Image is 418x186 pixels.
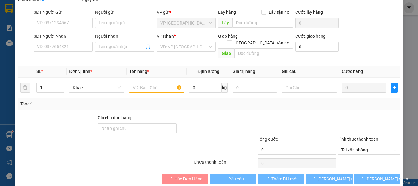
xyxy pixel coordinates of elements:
input: Ghi Chú [282,83,337,93]
span: Giao [218,48,234,58]
div: Tổng: 1 [20,101,162,107]
span: loading [168,177,174,181]
span: VP Tây Ninh [160,18,212,28]
strong: ĐỒNG PHƯỚC [48,3,84,9]
button: Hủy Đơn Hàng [162,174,208,184]
input: Cước giao hàng [295,42,339,52]
span: loading [265,177,271,181]
span: Cước hàng [342,69,363,74]
span: [GEOGRAPHIC_DATA] tận nơi [232,40,293,46]
span: Định lượng [197,69,219,74]
span: In ngày: [2,44,37,48]
span: loading [311,177,317,181]
span: 01 Võ Văn Truyện, KP.1, Phường 2 [48,18,84,26]
div: VP gửi [157,9,216,16]
span: Khác [73,83,121,92]
span: Hủy Đơn Hàng [174,176,203,182]
span: Tổng cước [258,137,278,142]
span: Yêu cầu [229,176,244,182]
input: Dọc đường [232,18,293,28]
button: plus [391,83,398,93]
button: [PERSON_NAME] thay đổi [306,174,353,184]
span: Lấy [218,18,232,28]
span: plus [391,85,397,90]
div: Người nhận [95,33,154,40]
span: [PERSON_NAME] và In [365,176,408,182]
th: Ghi chú [279,66,339,78]
div: Chưa thanh toán [193,159,257,169]
input: Ghi chú đơn hàng [98,123,176,133]
div: SĐT Người Nhận [34,33,93,40]
span: 15:22:00 [DATE] [13,44,37,48]
span: Tên hàng [129,69,149,74]
button: Yêu cầu [210,174,256,184]
span: loading [358,177,365,181]
span: Lấy hàng [218,10,236,15]
span: Tại văn phòng [341,145,397,154]
span: SL [36,69,41,74]
div: Người gửi [95,9,154,16]
span: Lấy tận nơi [266,9,293,16]
input: VD: Bàn, Ghế [129,83,184,93]
input: Cước lấy hàng [295,18,339,28]
label: Cước lấy hàng [295,10,323,15]
label: Ghi chú đơn hàng [98,115,131,120]
button: delete [20,83,30,93]
span: Giá trị hàng [233,69,255,74]
span: Đơn vị tính [69,69,92,74]
span: user-add [146,44,151,49]
span: [PERSON_NAME]: [2,40,64,43]
button: [PERSON_NAME] và In [353,174,400,184]
span: Bến xe [GEOGRAPHIC_DATA] [48,10,82,17]
span: Thêm ĐH mới [271,176,297,182]
div: SĐT Người Gửi [34,9,93,16]
span: [PERSON_NAME] thay đổi [317,176,366,182]
input: Dọc đường [234,48,293,58]
label: Cước giao hàng [295,34,325,39]
label: Hình thức thanh toán [338,137,378,142]
span: ----------------------------------------- [17,33,75,38]
span: loading [222,177,229,181]
span: VPTN1208250071 [31,39,64,44]
img: logo [2,4,29,31]
button: Thêm ĐH mới [258,174,304,184]
span: kg [222,83,228,93]
input: 0 [342,83,386,93]
span: Giao hàng [218,34,238,39]
span: Hotline: 19001152 [48,27,75,31]
span: VP Nhận [157,34,174,39]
